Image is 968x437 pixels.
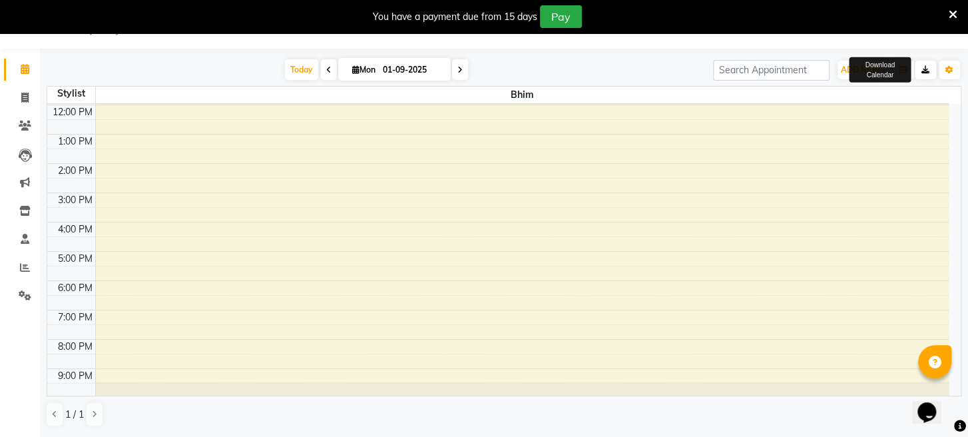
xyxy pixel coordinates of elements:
button: Pay [540,5,582,28]
input: Search Appointment [713,60,830,81]
div: 6:00 PM [55,281,95,295]
span: 1 / 1 [65,408,84,422]
iframe: chat widget [912,384,955,424]
div: 3:00 PM [55,193,95,207]
div: Stylist [47,87,95,101]
div: You have a payment due from 15 days [373,10,537,24]
div: 2:00 PM [55,164,95,178]
input: 2025-09-01 [379,60,445,80]
span: ADD NEW [841,65,880,75]
div: 7:00 PM [55,310,95,324]
div: 9:00 PM [55,369,95,383]
button: ADD NEW [838,61,883,79]
div: 8:00 PM [55,340,95,354]
span: Today [285,59,318,80]
div: 1:00 PM [55,135,95,149]
div: 5:00 PM [55,252,95,266]
div: Download Calendar [849,57,911,83]
span: Bhim [96,87,949,103]
div: 12:00 PM [50,105,95,119]
div: 4:00 PM [55,222,95,236]
span: Mon [349,65,379,75]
